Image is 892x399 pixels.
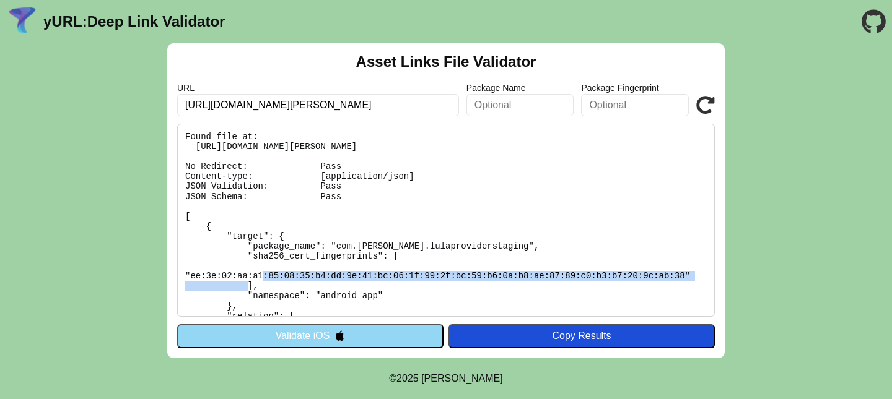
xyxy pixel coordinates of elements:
input: Required [177,94,459,116]
label: Package Fingerprint [581,83,689,93]
h2: Asset Links File Validator [356,53,536,71]
button: Validate iOS [177,324,444,348]
label: URL [177,83,459,93]
label: Package Name [466,83,574,93]
input: Optional [581,94,689,116]
img: yURL Logo [6,6,38,38]
span: 2025 [396,373,419,384]
button: Copy Results [448,324,715,348]
img: appleIcon.svg [334,330,345,341]
pre: Found file at: [URL][DOMAIN_NAME][PERSON_NAME] No Redirect: Pass Content-type: [application/json]... [177,124,715,317]
input: Optional [466,94,574,116]
a: yURL:Deep Link Validator [43,13,225,30]
div: Copy Results [455,330,709,341]
a: Michael Ibragimchayev's Personal Site [421,373,503,384]
footer: © [389,358,502,399]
